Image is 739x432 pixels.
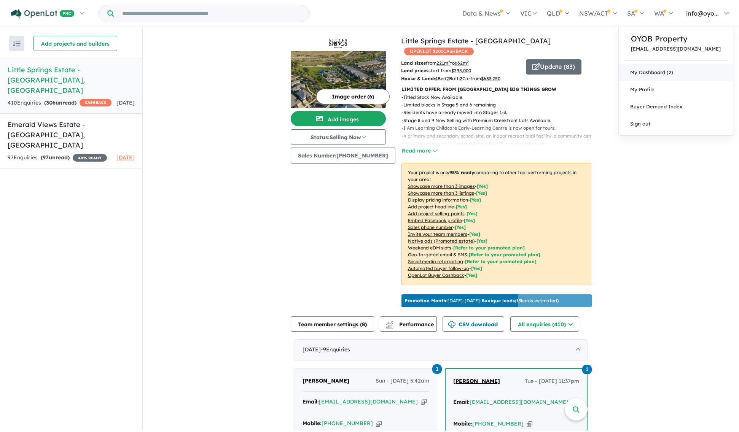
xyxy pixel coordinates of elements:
span: [Yes] [471,265,482,271]
u: Automated buyer follow-up [408,265,469,271]
u: Add project headline [408,204,454,210]
button: Add projects and builders [33,36,117,51]
u: 662 m [455,60,469,66]
span: [ Yes ] [464,218,475,223]
p: Bed Bath Car from [401,75,520,83]
strong: Mobile: [453,420,472,427]
span: 306 [46,99,56,106]
div: 410 Enquir ies [8,98,111,108]
a: [PHONE_NUMBER] [322,420,373,427]
p: start from [401,67,520,75]
span: My Profile [630,86,655,92]
span: [DATE] [116,99,135,106]
img: sort.svg [13,41,21,46]
u: Showcase more than 3 images [408,183,475,189]
span: [ Yes ] [470,197,481,203]
button: Status:Selling Now [291,129,386,145]
u: Invite your team members [408,231,467,237]
span: [ Yes ] [469,231,480,237]
p: - I Am Learning Childcare Early-Learning Centre is now open for tours! [401,124,597,132]
span: [Refer to your promoted plan] [469,252,540,257]
a: 1 [582,364,592,374]
img: bar-chart.svg [386,323,393,328]
u: $ 295,000 [451,68,471,73]
span: [Yes] [466,272,477,278]
u: Sales phone number [408,224,453,230]
sup: 2 [467,60,469,64]
a: OYOB Property [631,33,721,44]
div: [DATE] [295,339,588,361]
strong: ( unread) [41,154,70,161]
b: 8 unique leads [482,298,515,303]
span: [ Yes ] [456,204,467,210]
u: Showcase more than 3 listings [408,190,474,196]
span: [ Yes ] [477,183,488,189]
span: 1 [432,364,442,374]
u: Display pricing information [408,197,468,203]
b: 95 % ready [449,170,474,175]
span: [Yes] [476,238,487,244]
button: Copy [421,398,427,406]
p: - A primary and secondary school site, an indoor recreational facility, a community centre and a ... [401,132,597,148]
button: Update (83) [526,59,581,75]
u: Native ads (Promoted estate) [408,238,475,244]
span: to [450,60,469,66]
input: Try estate name, suburb, builder or developer [115,5,308,22]
span: [ Yes ] [455,224,466,230]
span: [PERSON_NAME] [303,377,349,384]
div: 97 Enquir ies [8,153,107,162]
span: 97 [43,154,49,161]
img: line-chart.svg [386,321,393,325]
span: [ Yes ] [476,190,487,196]
p: [EMAIL_ADDRESS][DOMAIN_NAME] [631,46,721,52]
img: Little Springs Estate - Deanside Logo [294,39,383,48]
button: Sales Number:[PHONE_NUMBER] [291,148,395,164]
button: Performance [380,316,437,332]
span: [ Yes ] [467,211,478,216]
strong: ( unread) [44,99,76,106]
button: Add images [291,111,386,126]
a: [PERSON_NAME] [303,376,349,386]
u: Embed Facebook profile [408,218,462,223]
button: Copy [376,419,382,427]
strong: Mobile: [303,420,322,427]
u: 2 [460,76,462,81]
button: All enquiries (410) [510,316,579,332]
button: Copy [527,420,532,428]
a: [PHONE_NUMBER] [472,420,524,427]
img: download icon [448,321,456,329]
a: Buyer Demand Index [619,98,733,115]
img: Little Springs Estate - Deanside [291,51,386,108]
span: info@oyo... [686,10,719,17]
a: My Profile [619,81,733,98]
span: [PERSON_NAME] [453,378,500,384]
span: Performance [387,321,434,328]
p: - Limited blocks in Stage 5 and 6 remaining [401,101,597,109]
a: [EMAIL_ADDRESS][DOMAIN_NAME] [470,399,569,405]
span: 1 [582,365,592,374]
span: - 9 Enquir ies [321,346,350,353]
span: CASHBACK [80,99,111,106]
strong: Email: [303,398,319,405]
a: Little Springs Estate - Deanside LogoLittle Springs Estate - Deanside [291,36,386,108]
b: Land sizes [401,60,426,66]
u: Weekend eDM slots [408,245,451,251]
u: 221 m [436,60,450,66]
strong: Email: [453,399,470,405]
u: Add project selling-points [408,211,465,216]
u: Geo-targeted email & SMS [408,252,467,257]
a: Sign out [619,115,733,132]
a: My Dashboard (2) [619,64,733,81]
h5: Little Springs Estate - [GEOGRAPHIC_DATA] , [GEOGRAPHIC_DATA] [8,65,135,95]
h5: Emerald Views Estate - [GEOGRAPHIC_DATA] , [GEOGRAPHIC_DATA] [8,119,135,150]
span: [Refer to your promoted plan] [465,259,537,264]
span: [Refer to your promoted plan] [453,245,525,251]
u: OpenLot Buyer Cashback [408,272,464,278]
button: Read more [401,146,437,155]
span: 8 [362,321,365,328]
button: Image order (6) [316,89,390,104]
a: [PERSON_NAME] [453,377,500,386]
b: Land prices [401,68,428,73]
p: - Residents have already moved into Stages 1-3. [401,109,597,116]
